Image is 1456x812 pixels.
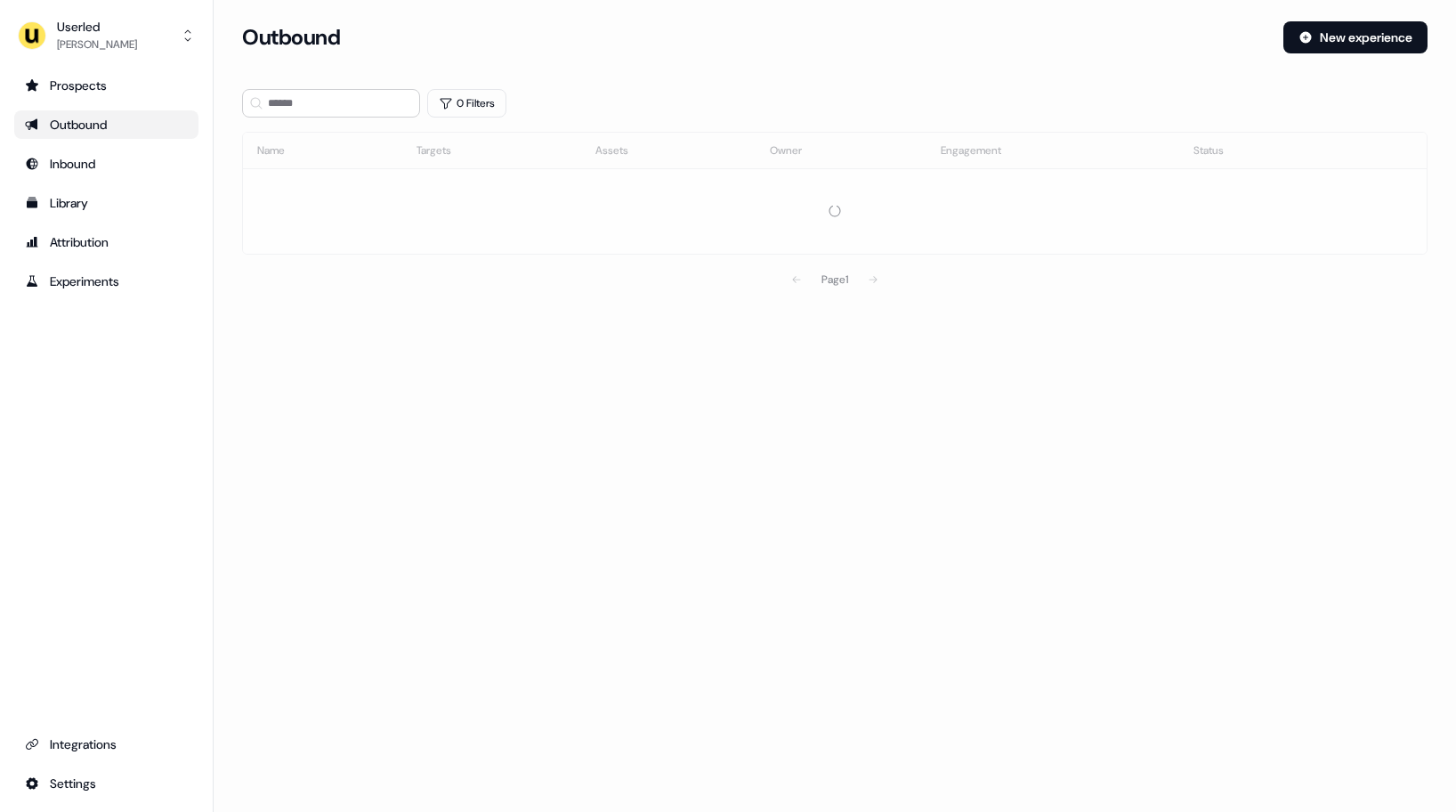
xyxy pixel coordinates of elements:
div: Inbound [25,155,188,173]
div: Outbound [25,116,188,134]
a: Go to integrations [14,769,198,798]
a: Go to attribution [14,228,198,256]
a: Go to integrations [14,730,198,759]
div: Settings [25,775,188,792]
a: Go to outbound experience [14,110,198,139]
div: Library [25,194,188,212]
a: Go to experiments [14,267,198,296]
a: Go to templates [14,189,198,217]
h3: Outbound [242,24,340,51]
div: Prospects [25,77,188,94]
div: Integrations [25,735,188,753]
button: Userled[PERSON_NAME] [14,14,198,57]
a: Go to Inbound [14,150,198,178]
a: Go to prospects [14,71,198,100]
div: Attribution [25,233,188,251]
div: Experiments [25,272,188,290]
button: 0 Filters [427,89,506,118]
button: New experience [1283,21,1428,53]
div: Userled [57,18,137,36]
div: [PERSON_NAME] [57,36,137,53]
